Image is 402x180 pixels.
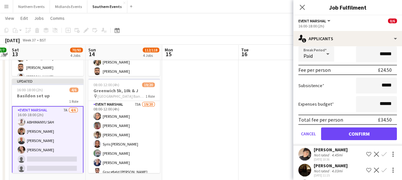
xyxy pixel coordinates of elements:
[12,93,83,99] h3: Basildon set up
[93,82,119,87] span: 08:00-12:00 (4h)
[143,48,159,52] span: 112/118
[378,116,392,123] div: £34.50
[12,79,83,84] div: Updated
[70,53,83,58] div: 4 Jobs
[303,53,313,59] span: Paid
[48,14,67,22] a: Comms
[330,169,344,173] div: 4.03mi
[69,87,78,92] span: 4/6
[314,153,330,157] div: Not rated
[87,50,96,58] span: 14
[98,94,146,99] span: [GEOGRAPHIC_DATA] Bandstand
[293,3,402,11] h3: Job Fulfilment
[17,87,43,92] span: 16:00-18:00 (2h)
[3,14,17,22] a: View
[88,47,96,53] span: Sun
[20,15,28,21] span: Edit
[12,106,83,175] app-card-role: Event Marshal7A4/616:00-18:00 (2h)ABHIMANYU SAH[PERSON_NAME][PERSON_NAME][PERSON_NAME]
[12,47,19,53] span: Sat
[5,37,20,43] div: [DATE]
[378,67,392,73] div: £24.50
[12,79,83,173] app-job-card: Updated16:00-18:00 (2h)4/6Basildon set up1 RoleEvent Marshal7A4/616:00-18:00 (2h)ABHIMANYU SAH[PE...
[5,15,14,21] span: View
[388,19,397,23] span: 0/6
[21,38,37,42] span: Week 37
[32,14,46,22] a: Jobs
[143,53,159,58] div: 4 Jobs
[88,79,160,173] app-job-card: 08:00-12:00 (4h)19/20Greenwich 5k, 10k & J [GEOGRAPHIC_DATA] Bandstand1 RoleEvent Marshal73A19/20...
[13,0,50,13] button: Northern Events
[298,127,319,140] button: Cancel
[50,0,87,13] button: Midlands Events
[314,157,348,161] div: [DATE] 10:36
[165,47,173,53] span: Mon
[298,83,324,88] label: Subsistence
[69,99,78,104] span: 1 Role
[314,169,330,173] div: Not rated
[50,15,65,21] span: Comms
[40,38,46,42] div: BST
[18,14,30,22] a: Edit
[298,101,334,107] label: Expenses budget
[298,67,331,73] div: Fee per person
[293,31,402,46] div: Applicants
[314,163,348,169] div: [PERSON_NAME]
[70,48,83,52] span: 70/93
[241,47,248,53] span: Tue
[11,50,19,58] span: 13
[314,147,348,153] div: [PERSON_NAME]
[330,153,344,157] div: 4.45mi
[34,15,44,21] span: Jobs
[87,0,127,13] button: Southern Events
[298,24,397,28] div: 16:00-18:00 (2h)
[240,50,248,58] span: 16
[298,19,331,23] button: Event Marshal
[146,94,155,99] span: 1 Role
[321,127,397,140] button: Confirm
[298,19,326,23] span: Event Marshal
[164,50,173,58] span: 15
[298,116,343,123] div: Total fee per person
[314,173,348,177] div: [DATE] 11:15
[142,82,155,87] span: 19/20
[88,88,160,94] h3: Greenwich 5k, 10k & J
